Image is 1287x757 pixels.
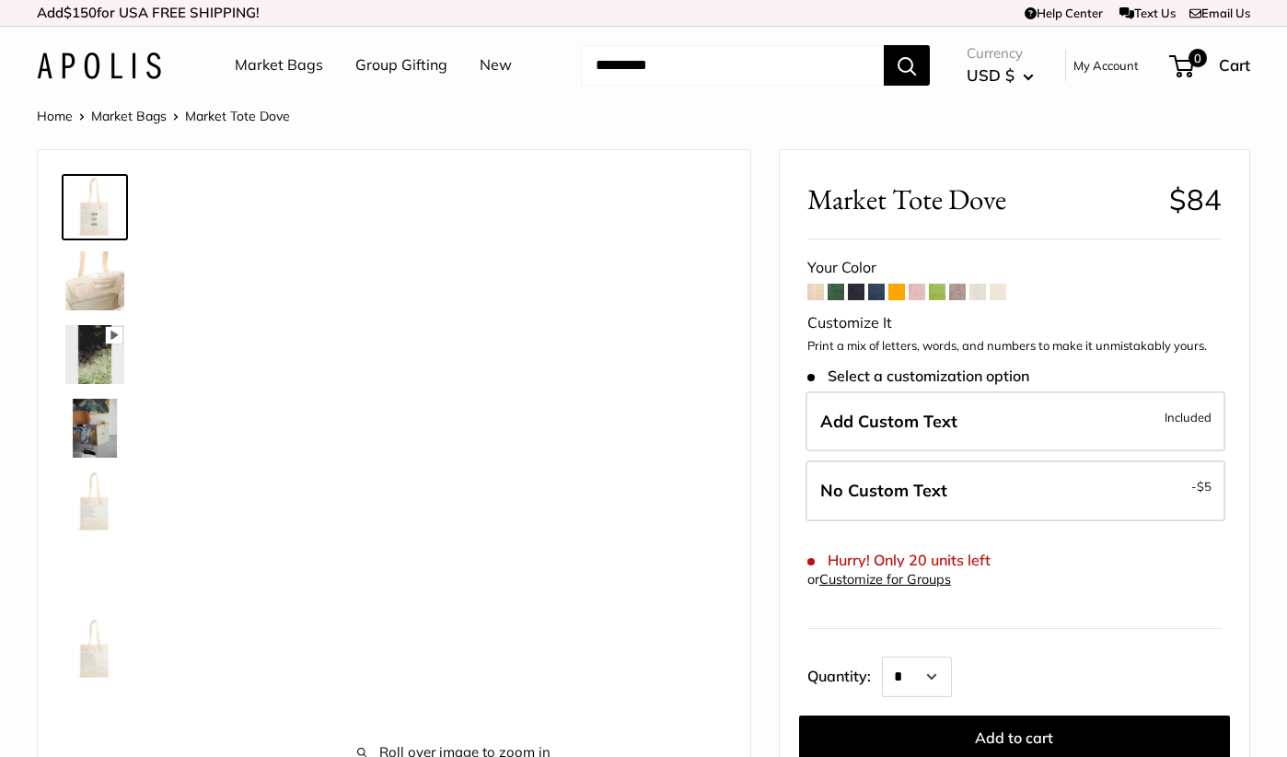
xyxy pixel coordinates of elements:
div: Your Color [807,254,1222,282]
span: Cart [1219,55,1250,75]
a: Market Tote Dove [62,469,128,535]
a: Customize for Groups [819,571,951,588]
span: Market Tote Dove [185,108,290,124]
img: Market Tote Dove [65,620,124,679]
a: Group Gifting [355,52,447,79]
input: Search... [581,45,884,86]
a: My Account [1073,54,1139,76]
a: Market Tote Dove [62,321,128,388]
span: Hurry! Only 20 units left [807,552,991,569]
a: Email Us [1189,6,1250,20]
span: Included [1165,406,1212,428]
button: Search [884,45,930,86]
a: Market Tote Dove [62,174,128,240]
a: Market Bags [235,52,323,79]
span: Currency [967,41,1034,66]
a: Help Center [1025,6,1103,20]
span: USD $ [967,65,1015,85]
p: Print a mix of letters, words, and numbers to make it unmistakably yours. [807,337,1222,355]
div: Customize It [807,309,1222,337]
img: Market Tote Dove [65,178,124,237]
div: or [807,567,951,592]
span: Add Custom Text [820,411,957,432]
span: Market Tote Dove [807,182,1155,216]
label: Add Custom Text [806,391,1225,452]
label: Leave Blank [806,460,1225,521]
img: Market Tote Dove [65,472,124,531]
a: Market Tote Dove [62,248,128,314]
span: Select a customization option [807,367,1029,385]
span: - [1191,475,1212,497]
img: Market Tote Dove [65,325,124,384]
a: Market Bags [91,108,167,124]
a: Text Us [1119,6,1176,20]
span: $150 [64,4,97,21]
a: Market Tote Dove [62,542,128,609]
img: Market Tote Dove [65,251,124,310]
span: $84 [1169,181,1222,217]
a: Market Tote Dove [62,616,128,682]
nav: Breadcrumb [37,104,290,128]
img: Apolis [37,52,161,79]
span: $5 [1197,479,1212,494]
a: 0 Cart [1171,51,1250,80]
span: No Custom Text [820,480,947,501]
button: USD $ [967,61,1034,90]
a: Market Tote Dove [62,395,128,461]
label: Quantity: [807,651,882,697]
a: Home [37,108,73,124]
img: Market Tote Dove [65,399,124,458]
span: 0 [1188,49,1207,67]
a: New [480,52,512,79]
